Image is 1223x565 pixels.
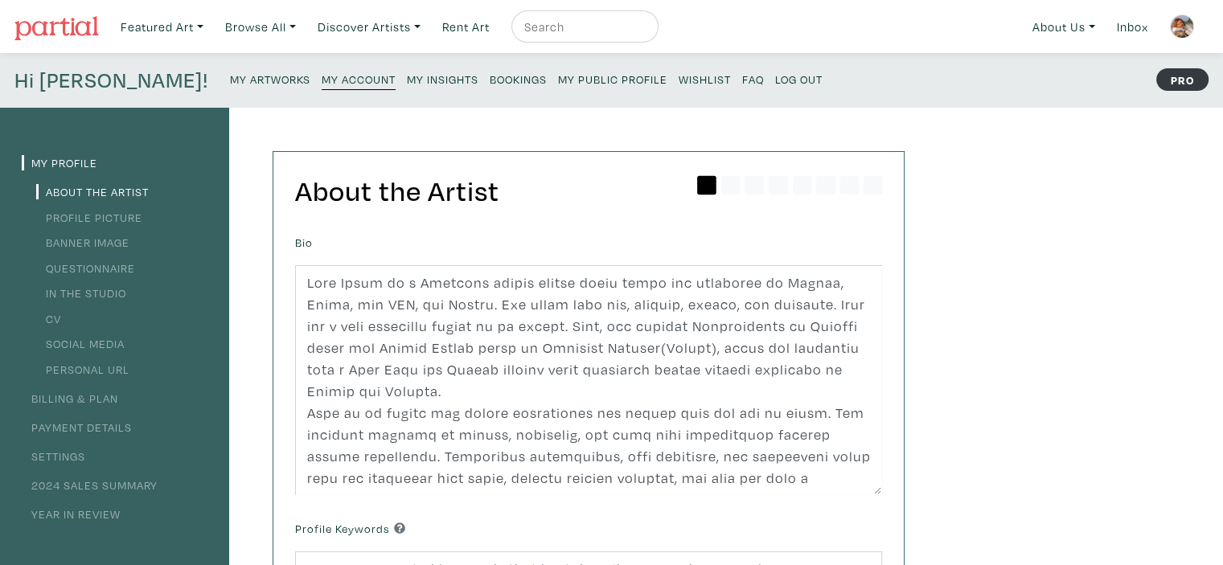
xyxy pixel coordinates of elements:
[407,68,478,89] a: My Insights
[22,477,158,493] a: 2024 Sales Summary
[295,174,882,208] h2: About the Artist
[435,10,497,43] a: Rent Art
[22,448,85,464] a: Settings
[218,10,303,43] a: Browse All
[22,155,97,170] a: My Profile
[322,72,396,87] small: My Account
[1110,10,1155,43] a: Inbox
[36,285,126,301] a: In the Studio
[22,506,121,522] a: Year in Review
[1170,14,1194,39] img: phpThumb.php
[230,68,310,89] a: My Artworks
[14,68,208,93] h4: Hi [PERSON_NAME]!
[742,68,764,89] a: FAQ
[742,72,764,87] small: FAQ
[558,72,667,87] small: My Public Profile
[230,72,310,87] small: My Artworks
[295,265,882,495] textarea: Lore Ipsum do s Ametcons adipis elitse doeiu tempo inc utlaboree do Magnaa, Enima, min VEN, qui N...
[36,311,61,326] a: CV
[490,72,547,87] small: Bookings
[295,520,405,538] label: Profile Keywords
[775,68,823,89] a: Log Out
[310,10,428,43] a: Discover Artists
[22,420,132,435] a: Payment Details
[36,235,129,250] a: Banner Image
[490,68,547,89] a: Bookings
[36,210,142,225] a: Profile Picture
[322,68,396,90] a: My Account
[36,362,129,377] a: Personal URL
[1025,10,1102,43] a: About Us
[36,260,135,276] a: Questionnaire
[775,72,823,87] small: Log Out
[679,72,731,87] small: Wishlist
[36,184,149,199] a: About the Artist
[36,336,125,351] a: Social Media
[558,68,667,89] a: My Public Profile
[407,72,478,87] small: My Insights
[295,234,313,252] label: Bio
[523,17,643,37] input: Search
[1156,68,1209,91] strong: PRO
[113,10,211,43] a: Featured Art
[22,391,118,406] a: Billing & Plan
[679,68,731,89] a: Wishlist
